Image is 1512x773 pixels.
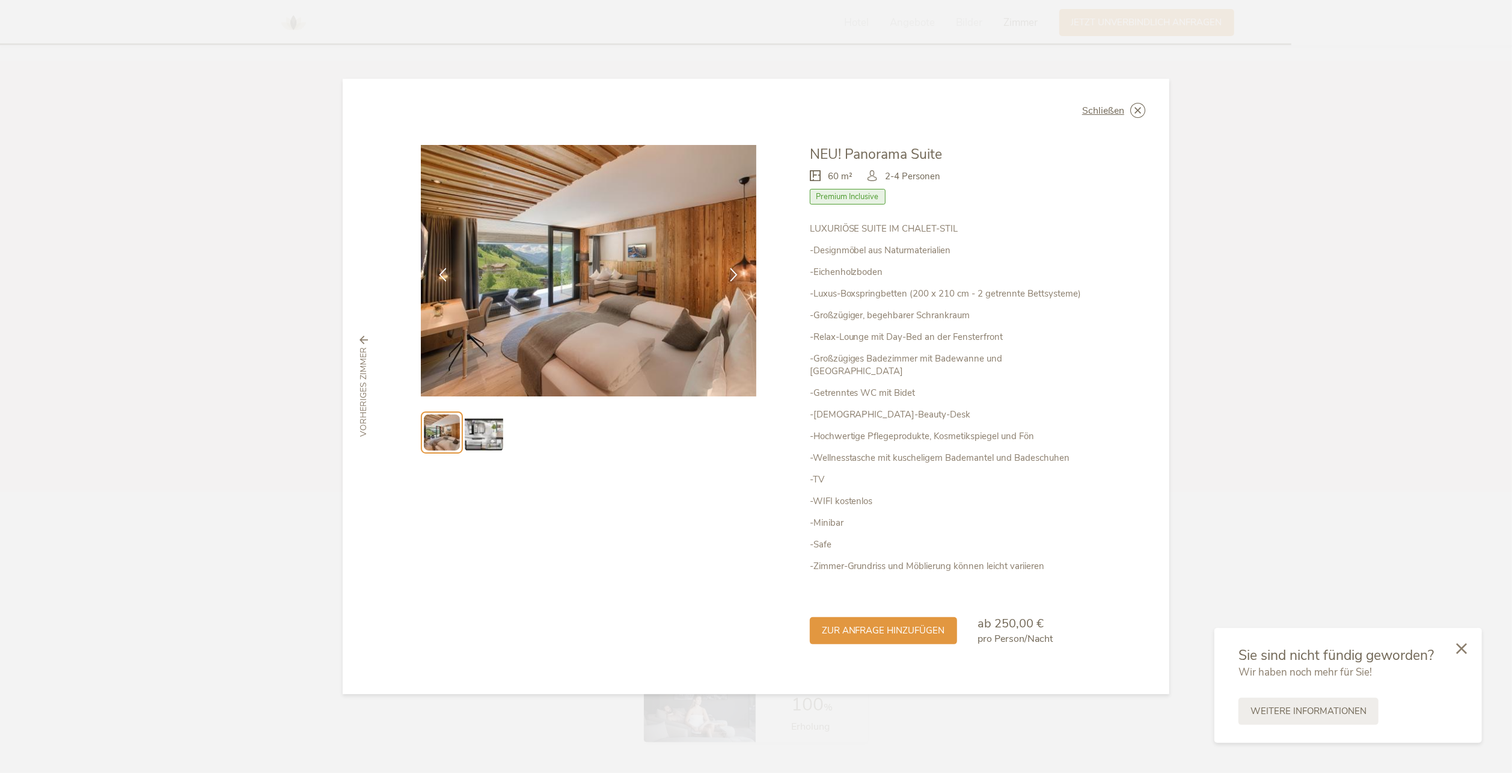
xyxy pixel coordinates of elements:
[1238,665,1372,679] span: Wir haben noch mehr für Sie!
[424,414,460,451] img: Preview
[1238,646,1434,665] span: Sie sind nicht fündig geworden?
[810,430,1091,443] p: -Hochwertige Pflegeprodukte, Kosmetikspiegel und Fön
[810,408,1091,421] p: -[DEMOGRAPHIC_DATA]-Beauty-Desk
[1238,698,1379,725] a: Weitere Informationen
[810,189,886,205] span: Premium Inclusive
[810,223,1091,235] p: LUXURIÖSE SUITE IM CHALET-STIL
[1082,106,1124,115] span: Schließen
[810,387,1091,399] p: -Getrenntes WC mit Bidet
[810,244,1091,257] p: -Designmöbel aus Naturmaterialien
[810,473,1091,486] p: -TV
[810,331,1091,343] p: -Relax-Lounge mit Day-Bed an der Fensterfront
[886,170,941,183] span: 2-4 Personen
[810,452,1091,464] p: -Wellnesstasche mit kuscheligem Bademantel und Badeschuhen
[810,288,1091,300] p: -Luxus-Boxspringbetten (200 x 210 cm - 2 getrennte Bettsysteme)
[810,266,1091,279] p: -Eichenholzboden
[810,145,943,164] span: NEU! Panorama Suite
[810,309,1091,322] p: -Großzügiger, begehbarer Schrankraum
[358,347,370,437] span: vorheriges Zimmer
[465,413,503,452] img: Preview
[810,353,1091,378] p: -Großzügiges Badezimmer mit Badewanne und [GEOGRAPHIC_DATA]
[828,170,852,183] span: 60 m²
[1250,705,1367,718] span: Weitere Informationen
[421,145,756,396] img: NEU! Panorama Suite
